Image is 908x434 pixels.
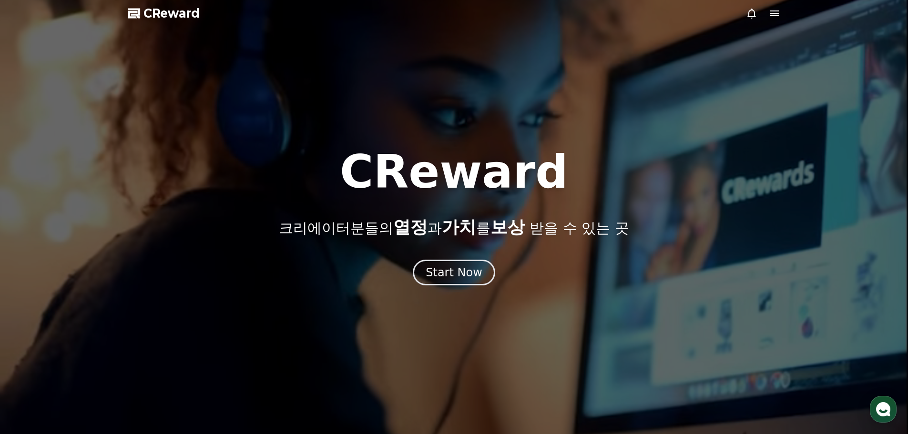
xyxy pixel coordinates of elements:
span: 가치 [442,217,476,237]
button: Start Now [413,260,495,285]
span: 열정 [393,217,428,237]
span: 설정 [147,316,159,324]
a: 설정 [123,302,183,326]
h1: CReward [340,149,568,195]
a: CReward [128,6,200,21]
a: 홈 [3,302,63,326]
a: 대화 [63,302,123,326]
span: 대화 [87,317,99,324]
span: 홈 [30,316,36,324]
div: Start Now [426,265,482,280]
a: Start Now [413,269,495,278]
span: 보상 [490,217,525,237]
p: 크리에이터분들의 과 를 받을 수 있는 곳 [279,218,629,237]
span: CReward [143,6,200,21]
